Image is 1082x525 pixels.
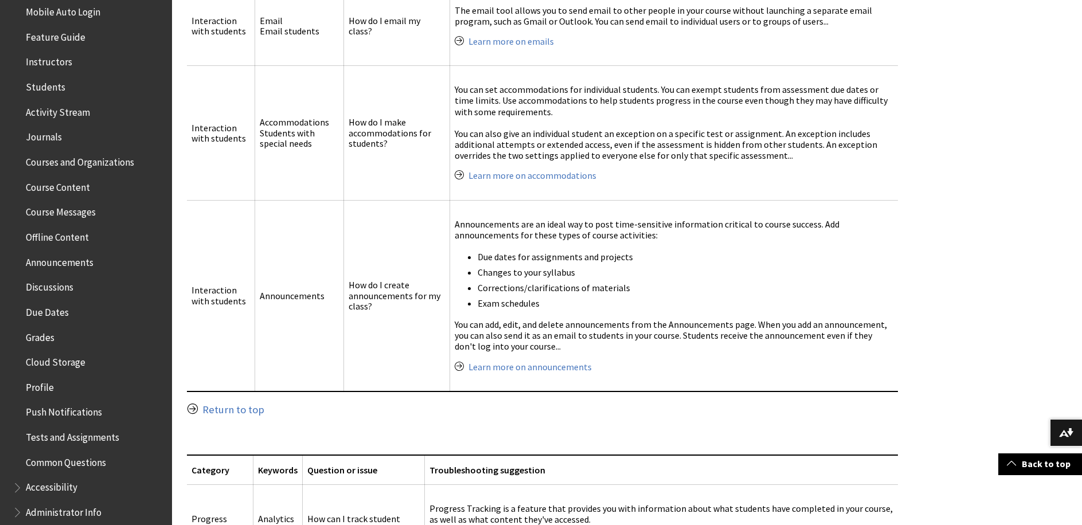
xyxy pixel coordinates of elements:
[429,503,893,525] p: Progress Tracking is a feature that provides you with information about what students have comple...
[255,66,344,201] td: Accommodations Students with special needs
[26,328,54,343] span: Grades
[468,361,592,373] a: Learn more on announcements
[26,503,101,518] span: Administrator Info
[258,464,298,476] span: Keywords
[344,66,450,201] td: How do I make accommodations for students?
[26,53,72,68] span: Instructors
[307,464,377,476] span: Question or issue
[478,250,893,264] li: Due dates for assignments and projects
[468,36,554,48] a: Learn more on emails
[468,170,596,182] a: Learn more on accommodations
[455,5,893,27] p: The email tool allows you to send email to other people in your course without launching a separa...
[455,84,893,161] p: You can set accommodations for individual students. You can exempt students from assessment due d...
[26,203,96,218] span: Course Messages
[26,428,119,443] span: Tests and Assignments
[26,378,54,393] span: Profile
[202,403,264,417] a: Return to top
[26,77,65,93] span: Students
[187,66,255,201] td: Interaction with students
[187,200,255,391] td: Interaction with students
[455,319,893,352] p: You can add, edit, and delete announcements from the Announcements page. When you add an announce...
[344,200,450,391] td: How do I create announcements for my class?
[455,219,893,241] p: Announcements are an ideal way to post time-sensitive information critical to course success. Add...
[26,453,106,468] span: Common Questions
[478,265,893,279] li: Changes to your syllabus
[26,277,73,293] span: Discussions
[255,200,344,391] td: Announcements
[998,453,1082,475] a: Back to top
[26,228,89,243] span: Offline Content
[26,128,62,143] span: Journals
[429,464,545,476] span: Troubleshooting suggestion
[26,253,93,268] span: Announcements
[26,403,102,418] span: Push Notifications
[26,152,134,168] span: Courses and Organizations
[26,303,69,318] span: Due Dates
[192,464,229,476] span: Category
[26,178,90,193] span: Course Content
[26,352,85,368] span: Cloud Storage
[26,103,90,118] span: Activity Stream
[26,2,100,18] span: Mobile Auto Login
[478,281,893,295] li: Corrections/clarifications of materials
[26,28,85,43] span: Feature Guide
[478,296,893,310] li: Exam schedules
[26,478,77,493] span: Accessibility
